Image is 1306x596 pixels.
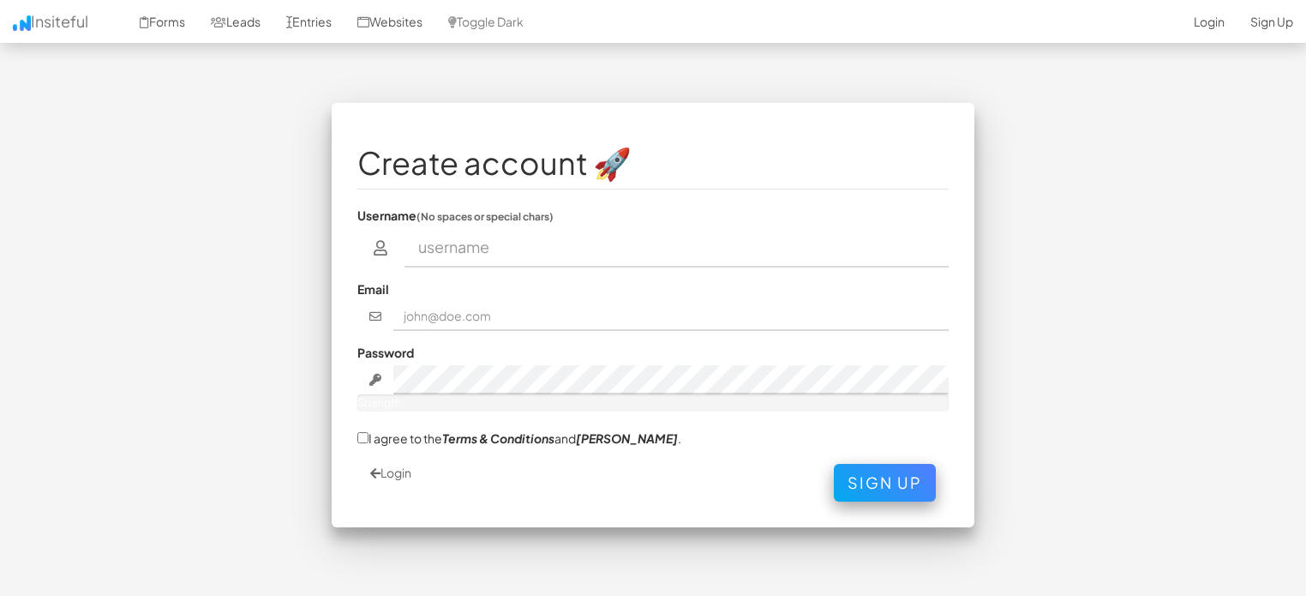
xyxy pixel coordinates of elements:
[442,430,554,446] a: Terms & Conditions
[834,464,936,502] button: Sign Up
[357,280,389,298] label: Email
[13,15,31,31] img: icon.png
[576,430,678,446] a: [PERSON_NAME]
[370,465,411,480] a: Login
[416,210,554,223] small: (No spaces or special chars)
[357,146,949,180] h1: Create account 🚀
[357,344,414,361] label: Password
[357,432,368,443] input: I agree to theTerms & Conditionsand[PERSON_NAME].
[393,302,950,331] input: john@doe.com
[357,207,554,224] label: Username
[404,228,950,268] input: username
[357,429,681,447] label: I agree to the and .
